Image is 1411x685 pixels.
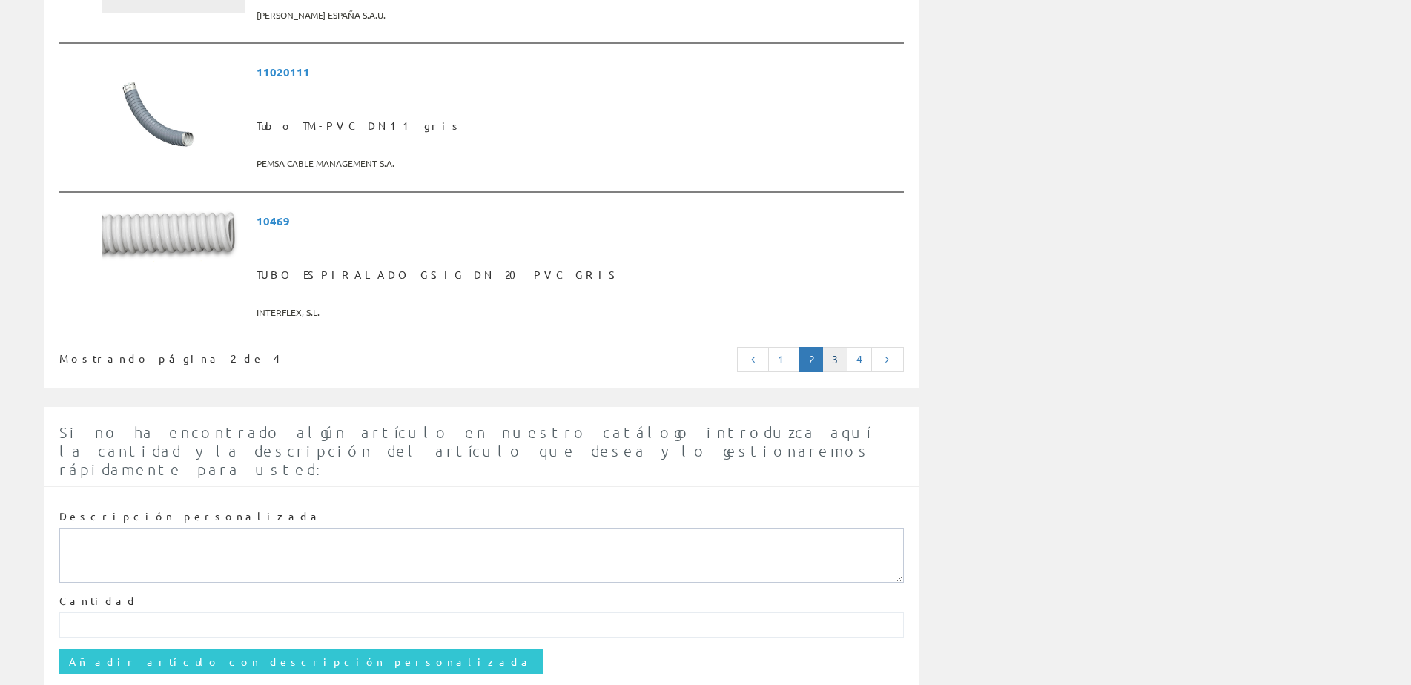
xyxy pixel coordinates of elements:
[102,208,245,262] img: Foto artículo TUBO ESPIRALADO GSIG DN 20 PVC GRIS (192x73.949579831933)
[257,208,898,235] span: 10469
[59,649,543,674] input: Añadir artículo con descripción personalizada
[257,59,898,86] span: 11020111
[822,347,847,372] a: 3
[59,594,138,609] label: Cantidad
[59,345,398,366] div: Mostrando página 2 de 4
[768,347,800,372] a: 1
[847,347,872,372] a: 4
[257,300,898,325] span: INTERFLEX, S.L.
[102,59,214,170] img: Foto artículo Tubo TM-PVC DN11 gris (150x150)
[257,151,898,176] span: PEMSA CABLE MANAGEMENT S.A.
[257,262,898,288] span: TUBO ESPIRALADO GSIG DN 20 PVC GRIS
[59,509,323,524] label: Descripción personalizada
[257,3,898,27] span: [PERSON_NAME] ESPAÑA S.A.U.
[257,113,898,139] span: Tubo TM-PVC DN11 gris
[871,347,904,372] a: Página siguiente
[59,423,870,478] span: Si no ha encontrado algún artículo en nuestro catálogo introduzca aquí la cantidad y la descripci...
[257,235,898,262] span: ____
[799,347,823,372] a: Página actual
[257,86,898,113] span: ____
[737,347,770,372] a: Página anterior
